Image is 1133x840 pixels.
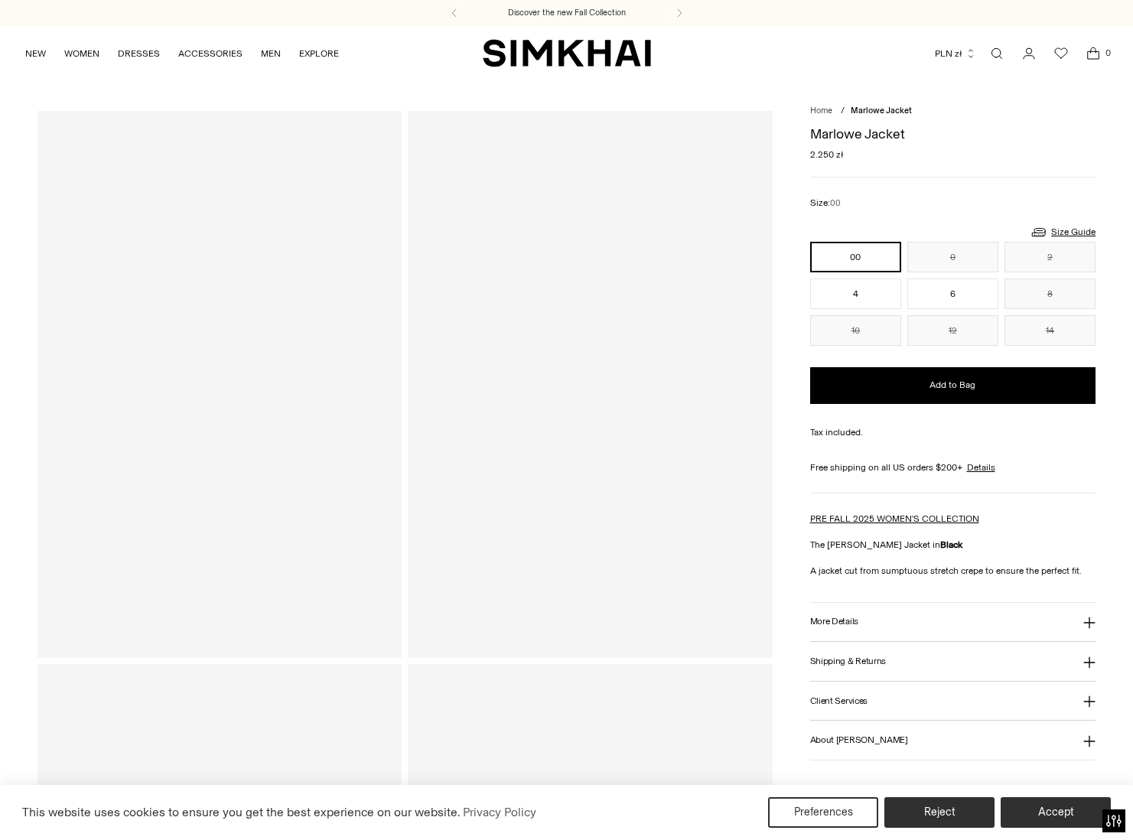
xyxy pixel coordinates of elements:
a: DRESSES [118,37,160,70]
button: 10 [810,315,901,346]
span: 00 [830,198,841,208]
a: SIMKHAI [483,38,651,68]
button: Reject [884,797,995,828]
a: Marlowe Jacket [408,111,772,658]
a: Size Guide [1030,223,1096,242]
button: Shipping & Returns [810,642,1096,681]
a: Discover the new Fall Collection [508,7,626,19]
div: Free shipping on all US orders $200+ [810,461,1096,474]
button: PLN zł [935,37,976,70]
button: 4 [810,278,901,309]
span: This website uses cookies to ensure you get the best experience on our website. [22,805,461,819]
a: Marlowe Jacket [37,111,402,658]
a: EXPLORE [299,37,339,70]
a: ACCESSORIES [178,37,243,70]
label: Size: [810,196,841,210]
a: Open search modal [982,38,1012,69]
span: 2.250 zł [810,148,844,161]
strong: Black [940,539,962,550]
p: The [PERSON_NAME] Jacket in [810,538,1096,552]
div: / [841,105,845,118]
h3: Shipping & Returns [810,656,887,666]
p: A jacket cut from sumptuous stretch crepe to ensure the perfect fit. [810,564,1096,578]
a: Details [967,461,995,474]
h3: About [PERSON_NAME] [810,735,908,745]
button: More Details [810,603,1096,642]
nav: breadcrumbs [810,105,1096,118]
button: 0 [907,242,998,272]
a: Open cart modal [1078,38,1109,69]
a: Privacy Policy (opens in a new tab) [461,801,539,824]
span: Marlowe Jacket [851,106,912,116]
h1: Marlowe Jacket [810,127,1096,141]
a: Wishlist [1046,38,1076,69]
a: Go to the account page [1014,38,1044,69]
a: Home [810,106,832,116]
button: 14 [1004,315,1096,346]
button: Add to Bag [810,367,1096,404]
button: Client Services [810,682,1096,721]
button: 8 [1004,278,1096,309]
button: 12 [907,315,998,346]
span: Add to Bag [930,379,975,392]
button: 00 [810,242,901,272]
button: 6 [907,278,998,309]
a: WOMEN [64,37,99,70]
button: Accept [1001,797,1111,828]
div: Tax included. [810,425,1096,439]
a: NEW [25,37,46,70]
h3: Client Services [810,696,868,706]
span: 0 [1101,46,1115,60]
button: 2 [1004,242,1096,272]
a: PRE FALL 2025 WOMEN'S COLLECTION [810,513,979,524]
button: Preferences [768,797,878,828]
button: About [PERSON_NAME] [810,721,1096,760]
a: MEN [261,37,281,70]
h3: More Details [810,617,858,627]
